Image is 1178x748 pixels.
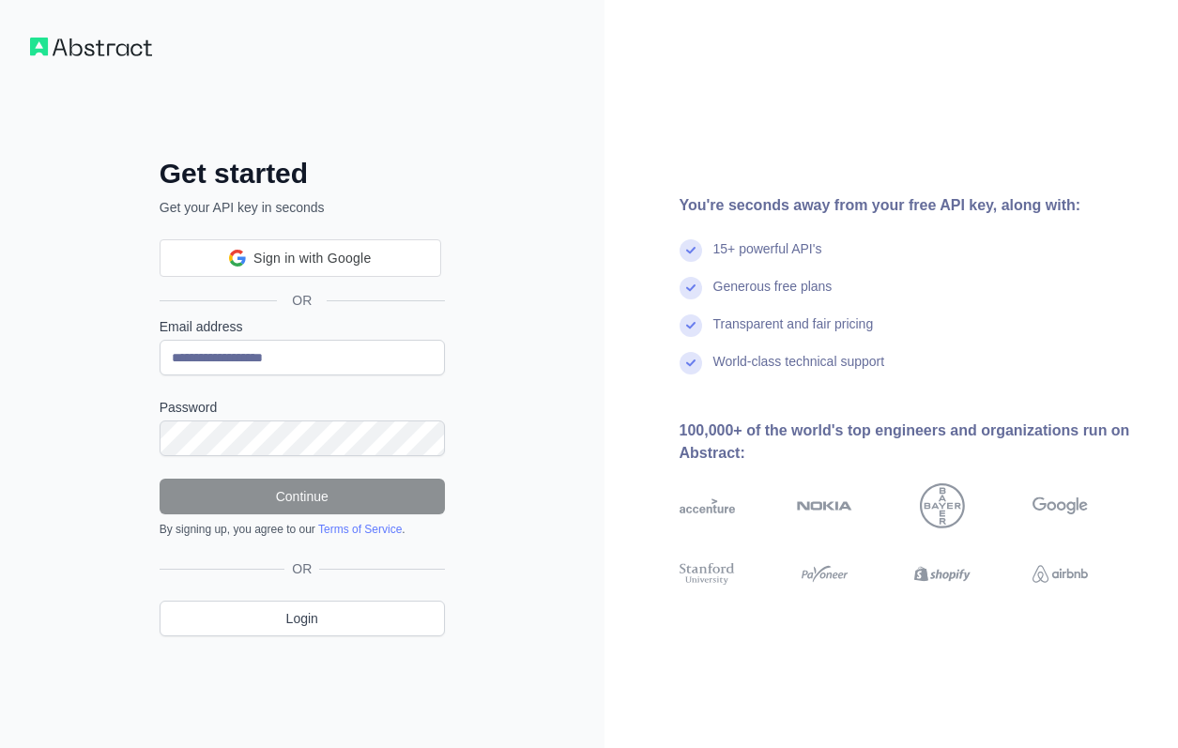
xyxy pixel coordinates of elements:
img: check mark [680,239,702,262]
img: check mark [680,314,702,337]
img: airbnb [1033,560,1088,588]
img: accenture [680,483,735,528]
img: google [1033,483,1088,528]
label: Password [160,398,445,417]
img: stanford university [680,560,735,588]
div: By signing up, you agree to our . [160,522,445,537]
div: Sign in with Google [160,239,441,277]
a: Login [160,601,445,636]
span: Sign in with Google [253,249,371,268]
img: check mark [680,277,702,299]
div: Transparent and fair pricing [713,314,874,352]
img: shopify [914,560,970,588]
div: World-class technical support [713,352,885,389]
img: check mark [680,352,702,374]
label: Email address [160,317,445,336]
span: OR [284,559,319,578]
div: 15+ powerful API's [713,239,822,277]
h2: Get started [160,157,445,191]
div: Generous free plans [713,277,833,314]
button: Continue [160,479,445,514]
a: Terms of Service [318,523,402,536]
img: nokia [797,483,852,528]
img: bayer [920,483,965,528]
div: 100,000+ of the world's top engineers and organizations run on Abstract: [680,420,1149,465]
p: Get your API key in seconds [160,198,445,217]
img: payoneer [797,560,852,588]
img: Workflow [30,38,152,56]
div: You're seconds away from your free API key, along with: [680,194,1149,217]
span: OR [277,291,327,310]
